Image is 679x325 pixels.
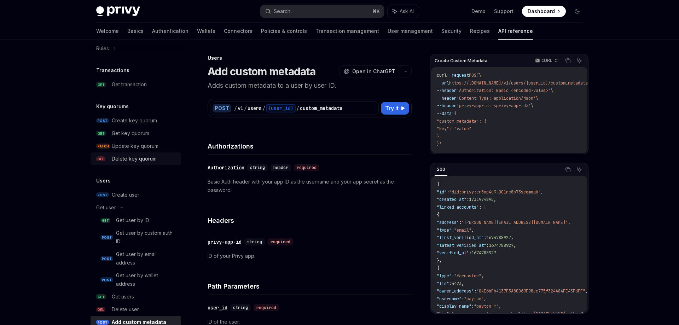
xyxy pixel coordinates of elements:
span: : [471,303,474,309]
div: {user_id} [266,104,296,112]
span: POST [100,235,113,240]
span: "id" [437,189,447,195]
a: Authentication [152,23,188,40]
div: Get user by custom auth ID [116,229,177,246]
a: GETGet transaction [91,78,181,91]
a: User management [388,23,433,40]
span: POST [100,256,113,261]
span: POST [96,192,109,198]
a: Demo [471,8,486,15]
p: Adds custom metadata to a user by user ID. [208,81,412,91]
span: "key": "value" [437,126,471,132]
a: POSTGet user by email address [91,248,181,269]
a: GETGet key quorum [91,127,181,140]
span: "latest_verified_at" [437,243,486,248]
a: Transaction management [315,23,379,40]
span: : [469,250,471,256]
h1: Add custom metadata [208,65,315,78]
span: POST [100,277,113,283]
span: , [541,189,543,195]
span: "display_name" [437,303,471,309]
div: Authorization [208,164,244,171]
div: Search... [274,7,294,16]
p: cURL [541,58,552,63]
h4: Path Parameters [208,282,412,291]
span: DEL [96,307,105,312]
div: Get key quorum [112,129,149,138]
span: 'Authorization: Basic <encoded-value>' [457,88,551,93]
a: Policies & controls [261,23,307,40]
button: Ask AI [388,5,419,18]
span: GET [96,131,106,136]
p: ID of your Privy app. [208,252,412,260]
span: : [ [479,204,486,210]
span: , [513,243,516,248]
div: Get user by ID [116,216,149,225]
span: , [481,273,484,279]
span: GET [96,82,106,87]
span: : [474,288,476,294]
span: https://[DOMAIN_NAME]/v1/users/{user_id}/custom_metadata [449,80,588,86]
a: Security [441,23,462,40]
a: POSTCreate user [91,188,181,201]
div: required [254,304,279,311]
span: Open in ChatGPT [352,68,395,75]
button: Copy the contents from the code block [563,56,573,65]
span: --header [437,95,457,101]
span: "fid" [437,281,449,286]
span: string [233,305,248,311]
div: Update key quorum [112,142,158,150]
span: "owner_address" [437,288,474,294]
span: { [437,212,439,217]
span: \ [536,95,538,101]
button: Toggle dark mode [571,6,583,17]
span: "email" [454,227,471,233]
h4: Authorizations [208,141,412,151]
span: , [462,281,464,286]
span: , [511,235,513,240]
span: --header [437,88,457,93]
span: GET [96,294,106,300]
h5: Transactions [96,66,129,75]
span: "payton" [464,296,484,302]
img: dark logo [96,6,140,16]
span: "0xE6bFb4137F3A8C069F98cc775f324A84FE45FdFF" [476,288,585,294]
h5: Users [96,176,111,185]
a: Basics [127,23,144,40]
span: { [437,265,439,271]
span: 1674788927 [486,235,511,240]
button: Search...⌘K [260,5,384,18]
span: string [250,165,265,170]
span: "created_at" [437,197,466,202]
a: POSTGet user by custom auth ID [91,227,181,248]
span: 1674788927 [471,250,496,256]
a: POSTCreate key quorum [91,114,181,127]
a: GETGet users [91,290,181,303]
span: : [449,281,452,286]
span: "type" [437,273,452,279]
div: / [244,105,247,112]
div: Delete user [112,305,139,314]
h5: Key quorums [96,102,129,111]
div: Get users [112,292,134,301]
span: --data [437,111,452,116]
span: \ [531,103,533,109]
button: Ask AI [575,165,584,174]
a: DELDelete user [91,303,181,316]
div: / [234,105,237,112]
div: Get user [96,203,116,212]
span: 1731974895 [469,197,494,202]
span: "address" [437,220,459,225]
span: curl [437,72,447,78]
a: Support [494,8,513,15]
div: required [268,238,293,245]
span: : [459,220,462,225]
div: v1 [238,105,243,112]
span: Dashboard [528,8,555,15]
span: : [484,235,486,240]
span: --header [437,103,457,109]
span: "farcaster" [454,273,481,279]
span: : [466,197,469,202]
div: Delete key quorum [112,155,157,163]
span: ⌘ K [372,8,380,14]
